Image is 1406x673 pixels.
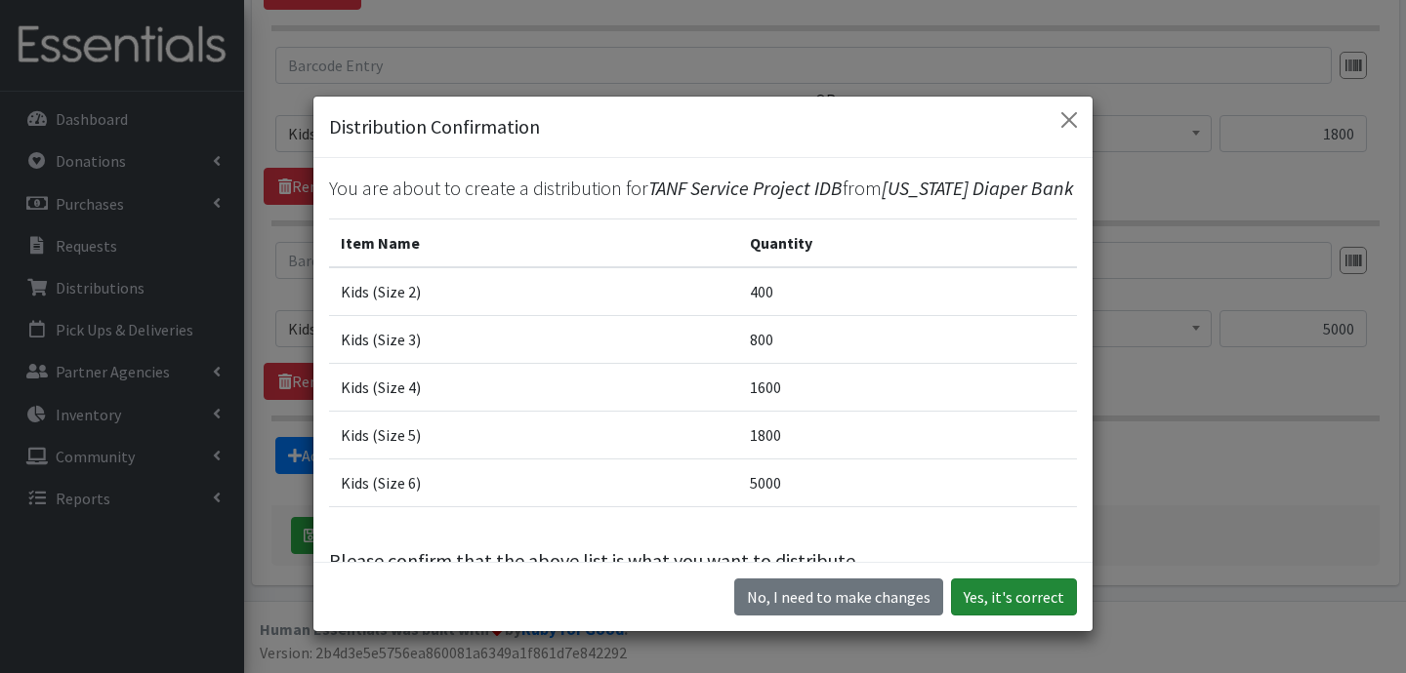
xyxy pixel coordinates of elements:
[738,459,1077,507] td: 5000
[738,316,1077,364] td: 800
[329,412,738,459] td: Kids (Size 5)
[329,267,738,316] td: Kids (Size 2)
[329,364,738,412] td: Kids (Size 4)
[738,219,1077,268] th: Quantity
[1054,104,1085,136] button: Close
[738,412,1077,459] td: 1800
[738,267,1077,316] td: 400
[329,112,540,141] h5: Distribution Confirmation
[329,546,1077,575] p: Please confirm that the above list is what you want to distribute.
[738,364,1077,412] td: 1600
[329,219,738,268] th: Item Name
[329,174,1077,203] p: You are about to create a distribution for from
[329,459,738,507] td: Kids (Size 6)
[734,578,943,615] button: No I need to make changes
[882,176,1074,200] span: [US_STATE] Diaper Bank
[951,578,1077,615] button: Yes, it's correct
[329,316,738,364] td: Kids (Size 3)
[648,176,843,200] span: TANF Service Project IDB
